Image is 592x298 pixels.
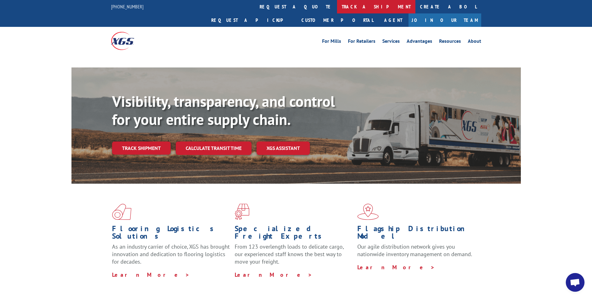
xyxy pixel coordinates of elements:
[235,225,353,243] h1: Specialized Freight Experts
[357,243,472,258] span: Our agile distribution network gives you nationwide inventory management on demand.
[111,3,144,10] a: [PHONE_NUMBER]
[235,204,249,220] img: xgs-icon-focused-on-flooring-red
[235,271,312,278] a: Learn More >
[176,142,252,155] a: Calculate transit time
[207,13,297,27] a: Request a pickup
[439,39,461,46] a: Resources
[257,142,310,155] a: XGS ASSISTANT
[468,39,481,46] a: About
[409,13,481,27] a: Join Our Team
[235,243,353,271] p: From 123 overlength loads to delicate cargo, our experienced staff knows the best way to move you...
[378,13,409,27] a: Agent
[322,39,341,46] a: For Mills
[112,243,230,265] span: As an industry carrier of choice, XGS has brought innovation and dedication to flooring logistics...
[357,204,379,220] img: xgs-icon-flagship-distribution-model-red
[112,142,171,155] a: Track shipment
[357,225,475,243] h1: Flagship Distribution Model
[407,39,432,46] a: Advantages
[112,204,131,220] img: xgs-icon-total-supply-chain-intelligence-red
[382,39,400,46] a: Services
[112,92,335,129] b: Visibility, transparency, and control for your entire supply chain.
[348,39,375,46] a: For Retailers
[112,225,230,243] h1: Flooring Logistics Solutions
[357,264,435,271] a: Learn More >
[297,13,378,27] a: Customer Portal
[566,273,585,292] div: Open chat
[112,271,190,278] a: Learn More >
